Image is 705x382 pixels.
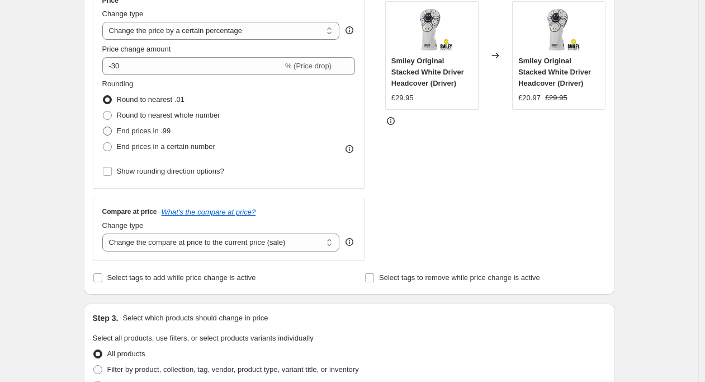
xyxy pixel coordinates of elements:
p: Select which products should change in price [122,313,268,324]
h2: Step 3. [93,313,119,324]
span: Round to nearest .01 [117,95,184,104]
div: help [344,25,355,36]
span: Show rounding direction options? [117,167,224,175]
img: UNADJUSTEDNONRAW_thumb_2ccf_80x.jpg [409,7,454,52]
span: Filter by product, collection, tag, vendor, product type, variant title, or inventory [107,365,359,374]
span: Select all products, use filters, or select products variants individually [93,334,314,342]
span: Rounding [102,80,134,88]
strike: £29.95 [545,92,567,104]
span: Price change amount [102,45,171,53]
div: £29.95 [391,92,414,104]
span: Round to nearest whole number [117,111,220,119]
span: Change type [102,10,144,18]
span: Smiley Original Stacked White Driver Headcover (Driver) [518,57,591,87]
input: -15 [102,57,283,75]
div: £20.97 [518,92,541,104]
span: % (Price drop) [285,62,332,70]
span: Select tags to add while price change is active [107,273,256,282]
span: Smiley Original Stacked White Driver Headcover (Driver) [391,57,464,87]
h3: Compare at price [102,207,157,216]
span: Select tags to remove while price change is active [379,273,540,282]
img: UNADJUSTEDNONRAW_thumb_2ccf_80x.jpg [537,7,581,52]
button: What's the compare at price? [162,208,256,216]
span: End prices in a certain number [117,142,215,151]
span: All products [107,350,145,358]
span: End prices in .99 [117,127,171,135]
div: help [344,236,355,248]
span: Change type [102,221,144,230]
